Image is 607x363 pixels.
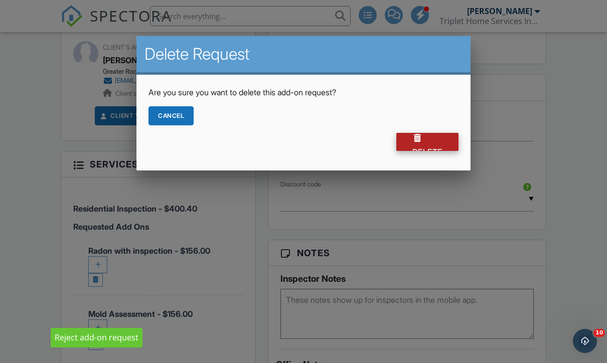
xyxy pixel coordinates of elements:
[148,106,194,125] div: Cancel
[593,329,605,337] span: 10
[396,133,459,151] div: Delete
[148,87,459,98] p: Are you sure you want to delete this add-on request?
[573,329,597,353] iframe: Intercom live chat
[144,44,463,64] h2: Delete Request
